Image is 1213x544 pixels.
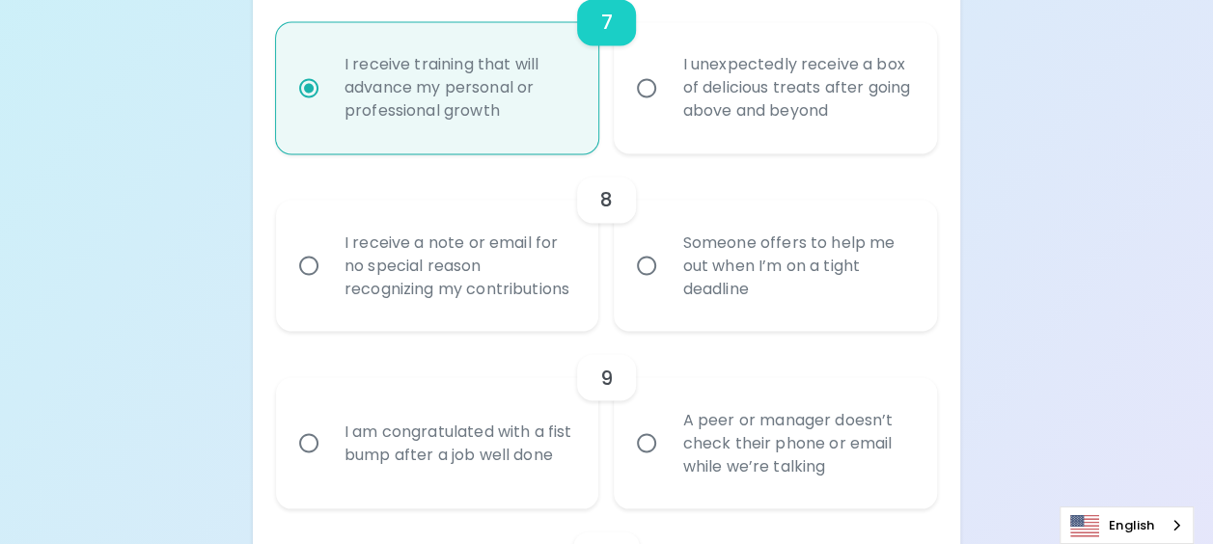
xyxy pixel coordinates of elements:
[329,30,589,146] div: I receive training that will advance my personal or professional growth
[667,30,926,146] div: I unexpectedly receive a box of delicious treats after going above and beyond
[667,207,926,323] div: Someone offers to help me out when I’m on a tight deadline
[1061,507,1193,543] a: English
[600,184,613,215] h6: 8
[276,331,937,508] div: choice-group-check
[1060,506,1194,544] div: Language
[1060,506,1194,544] aside: Language selected: English
[329,396,589,489] div: I am congratulated with a fist bump after a job well done
[667,385,926,501] div: A peer or manager doesn’t check their phone or email while we’re talking
[600,7,612,38] h6: 7
[276,153,937,331] div: choice-group-check
[600,362,613,393] h6: 9
[329,207,589,323] div: I receive a note or email for no special reason recognizing my contributions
